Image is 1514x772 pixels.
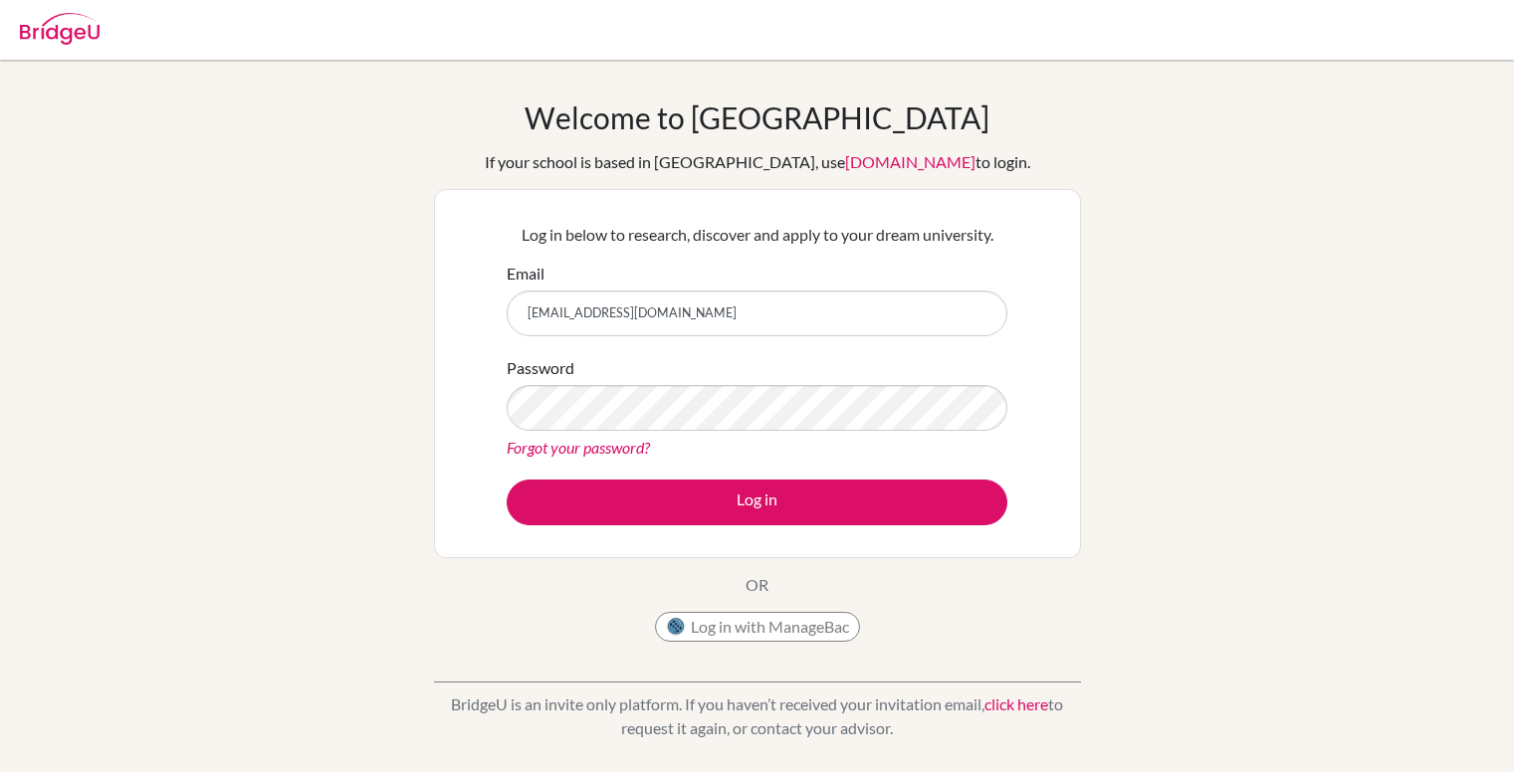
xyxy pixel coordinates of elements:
[507,223,1007,247] p: Log in below to research, discover and apply to your dream university.
[525,99,989,135] h1: Welcome to [GEOGRAPHIC_DATA]
[507,356,574,380] label: Password
[845,152,975,171] a: [DOMAIN_NAME]
[984,694,1048,713] a: click here
[485,150,1030,174] div: If your school is based in [GEOGRAPHIC_DATA], use to login.
[507,262,544,286] label: Email
[507,438,650,457] a: Forgot your password?
[20,13,100,45] img: Bridge-U
[655,612,860,642] button: Log in with ManageBac
[746,573,768,597] p: OR
[434,692,1081,740] p: BridgeU is an invite only platform. If you haven’t received your invitation email, to request it ...
[507,480,1007,525] button: Log in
